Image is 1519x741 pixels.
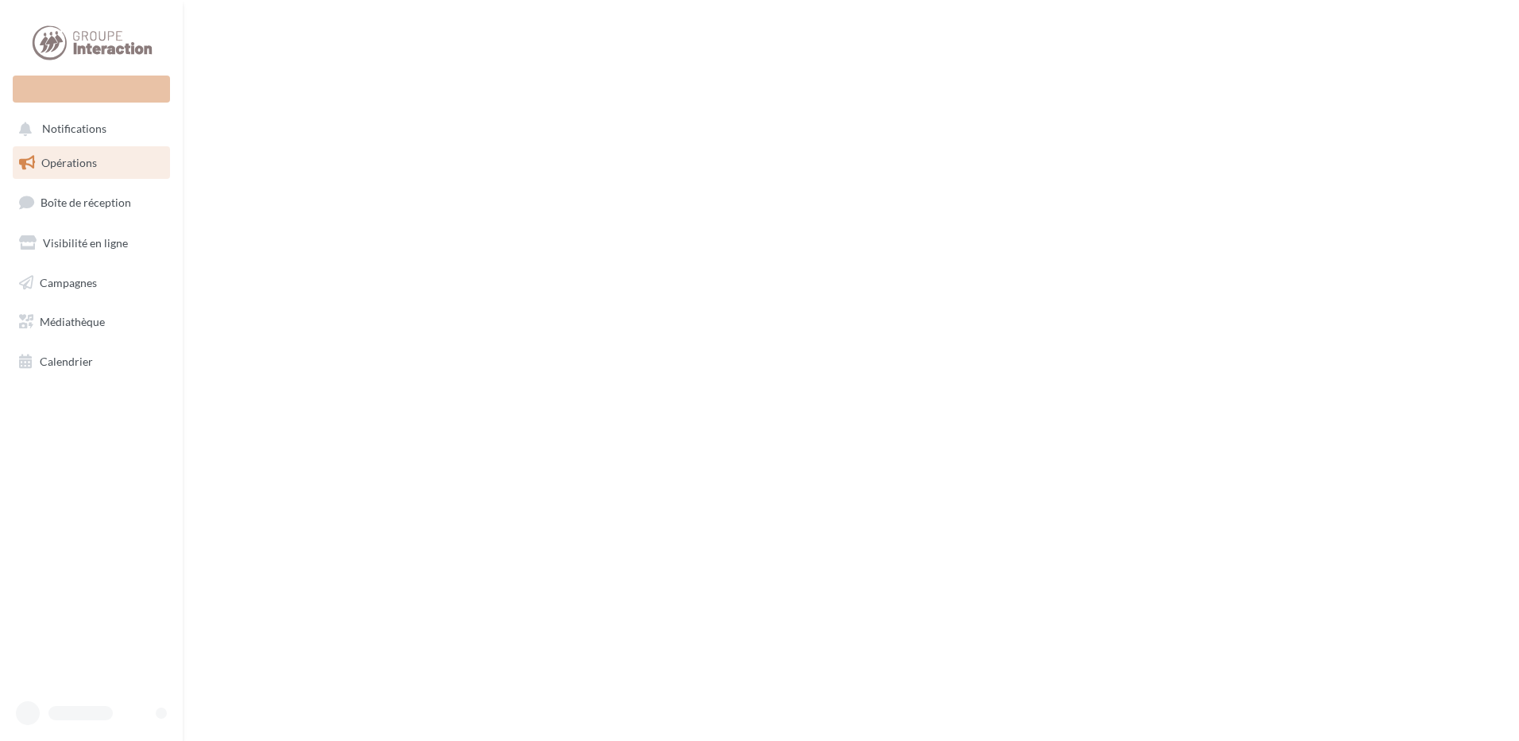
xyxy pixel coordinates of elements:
[10,305,173,339] a: Médiathèque
[10,146,173,180] a: Opérations
[40,275,97,289] span: Campagnes
[10,185,173,219] a: Boîte de réception
[10,266,173,300] a: Campagnes
[40,355,93,368] span: Calendrier
[10,227,173,260] a: Visibilité en ligne
[41,196,131,209] span: Boîte de réception
[43,236,128,250] span: Visibilité en ligne
[41,156,97,169] span: Opérations
[10,345,173,378] a: Calendrier
[40,315,105,328] span: Médiathèque
[42,122,106,136] span: Notifications
[13,76,170,103] div: Nouvelle campagne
